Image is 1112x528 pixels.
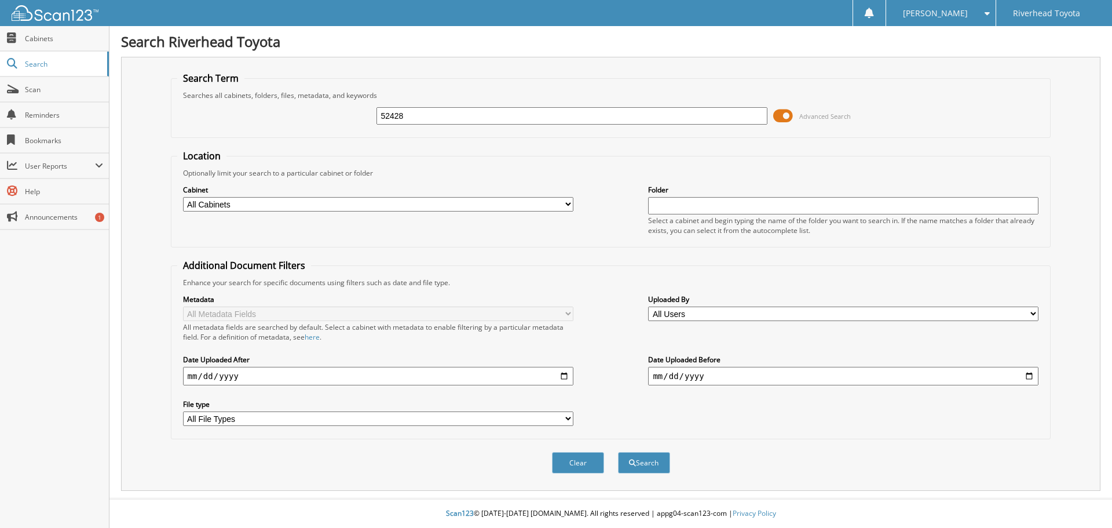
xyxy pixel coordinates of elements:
label: Date Uploaded After [183,355,573,365]
label: File type [183,399,573,409]
span: Advanced Search [799,112,851,121]
legend: Additional Document Filters [177,259,311,272]
div: Optionally limit your search to a particular cabinet or folder [177,168,1045,178]
a: Privacy Policy [733,508,776,518]
input: end [648,367,1038,385]
span: Help [25,187,103,196]
label: Date Uploaded Before [648,355,1038,365]
img: scan123-logo-white.svg [12,5,98,21]
div: All metadata fields are searched by default. Select a cabinet with metadata to enable filtering b... [183,322,573,342]
input: start [183,367,573,385]
legend: Search Term [177,72,244,85]
span: Riverhead Toyota [1013,10,1080,17]
a: here [305,332,320,342]
span: Cabinets [25,34,103,43]
div: © [DATE]-[DATE] [DOMAIN_NAME]. All rights reserved | appg04-scan123-com | [109,500,1112,528]
label: Uploaded By [648,294,1038,304]
label: Cabinet [183,185,573,195]
button: Search [618,452,670,474]
div: 1 [95,213,104,222]
span: Scan123 [446,508,474,518]
div: Searches all cabinets, folders, files, metadata, and keywords [177,90,1045,100]
div: Select a cabinet and begin typing the name of the folder you want to search in. If the name match... [648,216,1038,235]
span: Bookmarks [25,136,103,145]
h1: Search Riverhead Toyota [121,32,1100,51]
span: Scan [25,85,103,94]
span: Announcements [25,212,103,222]
iframe: Chat Widget [1054,472,1112,528]
legend: Location [177,150,226,162]
div: Enhance your search for specific documents using filters such as date and file type. [177,278,1045,287]
span: Reminders [25,110,103,120]
span: User Reports [25,161,95,171]
button: Clear [552,452,604,474]
label: Folder [648,185,1038,195]
span: [PERSON_NAME] [903,10,968,17]
span: Search [25,59,101,69]
label: Metadata [183,294,573,304]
